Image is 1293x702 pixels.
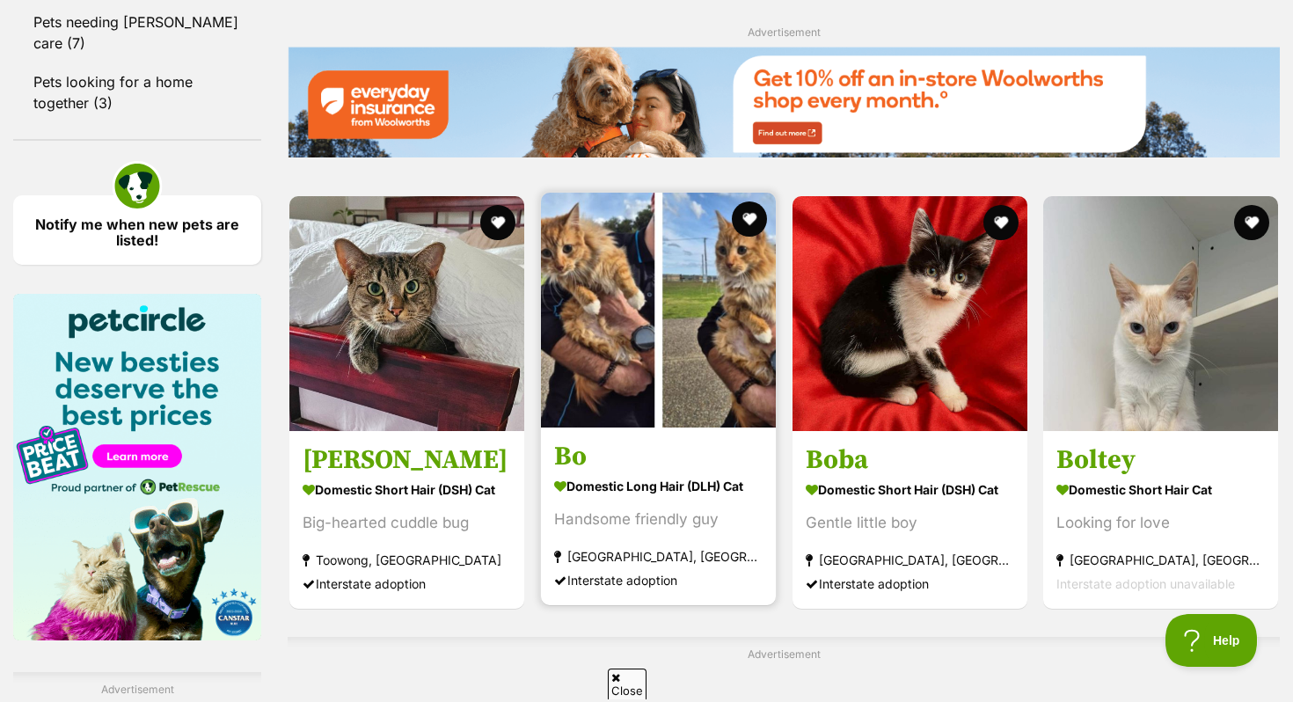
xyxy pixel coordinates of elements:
[554,473,763,499] strong: Domestic Long Hair (DLH) Cat
[1056,576,1235,591] span: Interstate adoption unavailable
[732,201,767,237] button: favourite
[1043,196,1278,431] img: Boltey - Domestic Short Hair Cat
[13,63,261,121] a: Pets looking for a home together (3)
[303,443,511,477] h3: [PERSON_NAME]
[554,568,763,592] div: Interstate adoption
[793,196,1027,431] img: Boba - Domestic Short Hair (DSH) Cat
[806,477,1014,502] strong: Domestic Short Hair (DSH) Cat
[541,193,776,428] img: Bo - Domestic Long Hair (DLH) Cat
[13,4,261,62] a: Pets needing [PERSON_NAME] care (7)
[983,205,1018,240] button: favourite
[289,430,524,609] a: [PERSON_NAME] Domestic Short Hair (DSH) Cat Big-hearted cuddle bug Toowong, [GEOGRAPHIC_DATA] Int...
[806,548,1014,572] strong: [GEOGRAPHIC_DATA], [GEOGRAPHIC_DATA]
[288,47,1280,157] img: Everyday Insurance promotional banner
[1043,430,1278,609] a: Boltey Domestic Short Hair Cat Looking for love [GEOGRAPHIC_DATA], [GEOGRAPHIC_DATA] Interstate a...
[289,196,524,431] img: Bobby - Domestic Short Hair (DSH) Cat
[1165,614,1258,667] iframe: Help Scout Beacon - Open
[1056,548,1265,572] strong: [GEOGRAPHIC_DATA], [GEOGRAPHIC_DATA]
[608,669,646,699] span: Close
[806,443,1014,477] h3: Boba
[1056,443,1265,477] h3: Boltey
[288,47,1280,160] a: Everyday Insurance promotional banner
[806,511,1014,535] div: Gentle little boy
[793,430,1027,609] a: Boba Domestic Short Hair (DSH) Cat Gentle little boy [GEOGRAPHIC_DATA], [GEOGRAPHIC_DATA] Interst...
[13,195,261,265] a: Notify me when new pets are listed!
[303,477,511,502] strong: Domestic Short Hair (DSH) Cat
[303,572,511,596] div: Interstate adoption
[303,548,511,572] strong: Toowong, [GEOGRAPHIC_DATA]
[748,26,821,39] span: Advertisement
[554,508,763,531] div: Handsome friendly guy
[1056,511,1265,535] div: Looking for love
[13,294,261,641] img: Pet Circle promo banner
[806,572,1014,596] div: Interstate adoption
[541,427,776,605] a: Bo Domestic Long Hair (DLH) Cat Handsome friendly guy [GEOGRAPHIC_DATA], [GEOGRAPHIC_DATA] Inters...
[554,545,763,568] strong: [GEOGRAPHIC_DATA], [GEOGRAPHIC_DATA]
[554,440,763,473] h3: Bo
[480,205,515,240] button: favourite
[1234,205,1269,240] button: favourite
[1056,477,1265,502] strong: Domestic Short Hair Cat
[303,511,511,535] div: Big-hearted cuddle bug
